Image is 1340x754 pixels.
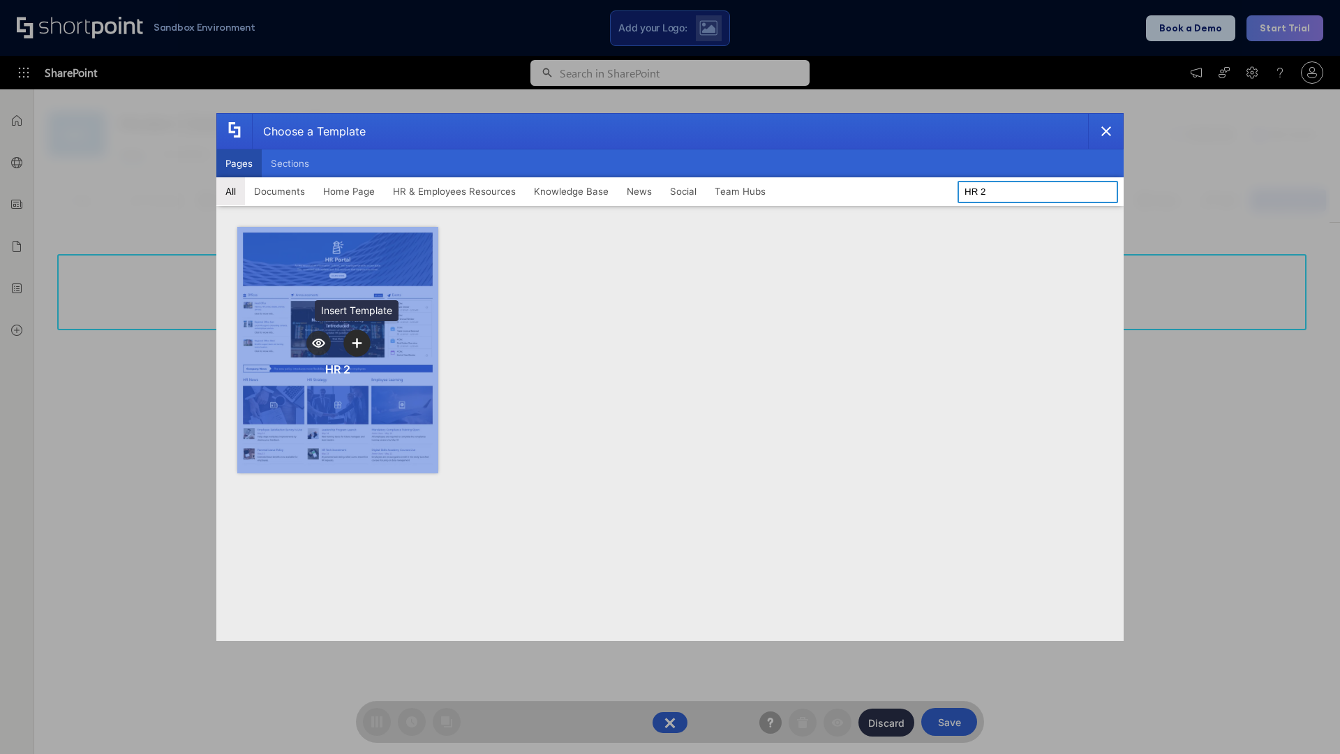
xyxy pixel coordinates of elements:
button: News [618,177,661,205]
iframe: Chat Widget [1270,687,1340,754]
button: Social [661,177,706,205]
button: Team Hubs [706,177,775,205]
button: Home Page [314,177,384,205]
button: Sections [262,149,318,177]
button: Knowledge Base [525,177,618,205]
button: All [216,177,245,205]
button: Pages [216,149,262,177]
input: Search [958,181,1118,203]
div: template selector [216,113,1124,641]
div: Choose a Template [252,114,366,149]
div: HR 2 [325,362,350,376]
button: Documents [245,177,314,205]
button: HR & Employees Resources [384,177,525,205]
